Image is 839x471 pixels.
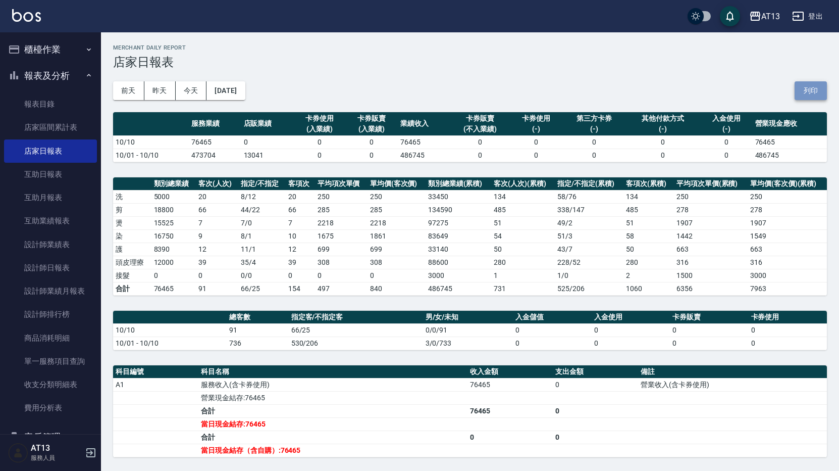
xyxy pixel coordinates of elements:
a: 收支分類明細表 [4,373,97,396]
td: 頭皮理療 [113,256,151,269]
td: 699 [368,243,426,256]
td: 剪 [113,203,151,216]
button: AT13 [745,6,784,27]
td: 51 [623,216,674,229]
td: 營業現金結存:76465 [198,391,467,404]
th: 指定客/不指定客 [289,311,423,324]
td: 250 [748,190,827,203]
td: 308 [315,256,368,269]
td: 91 [227,323,288,337]
td: 7 [286,216,315,229]
td: 1 [491,269,555,282]
td: 3/0/733 [423,337,513,350]
a: 設計師業績表 [4,233,97,256]
a: 互助業績報表 [4,209,97,232]
td: 2218 [315,216,368,229]
th: 科目名稱 [198,365,467,379]
td: 91 [196,282,238,295]
div: (入業績) [296,124,343,134]
td: 0 [151,269,196,282]
th: 入金使用 [592,311,670,324]
td: 合計 [198,404,467,417]
td: 13041 [241,149,294,162]
td: 1442 [674,229,748,243]
td: 486745 [426,282,492,295]
td: 250 [674,190,748,203]
div: 卡券使用 [513,113,560,124]
td: 39 [196,256,238,269]
td: 0 [592,323,670,337]
td: 0 [562,149,625,162]
td: 0 [626,149,700,162]
div: 其他付款方式 [628,113,698,124]
a: 互助月報表 [4,186,97,209]
td: 10/10 [113,135,189,149]
td: 0 [513,337,591,350]
td: 0 [315,269,368,282]
td: 285 [368,203,426,216]
td: 合計 [113,282,151,295]
td: 0 [450,149,510,162]
th: 入金儲值 [513,311,591,324]
a: 店家區間累計表 [4,116,97,139]
td: 11 / 1 [238,243,286,256]
td: 66/25 [289,323,423,337]
td: 54 [491,229,555,243]
a: 設計師業績月報表 [4,279,97,303]
td: 0 [749,323,827,337]
button: 櫃檯作業 [4,36,97,63]
th: 平均項次單價(累積) [674,177,748,191]
div: 卡券販賣 [453,113,508,124]
td: 530/206 [289,337,423,350]
td: 20 [196,190,238,203]
div: AT13 [761,10,780,23]
td: 76465 [189,135,241,149]
td: 50 [623,243,674,256]
td: 338 / 147 [555,203,623,216]
td: 合計 [198,431,467,444]
h3: 店家日報表 [113,55,827,69]
td: 76465 [753,135,827,149]
td: 0 [670,323,748,337]
td: 2 [623,269,674,282]
td: 15525 [151,216,196,229]
button: save [720,6,740,26]
td: 0 [700,135,753,149]
img: Logo [12,9,41,22]
td: 0 [196,269,238,282]
a: 設計師排行榜 [4,303,97,326]
td: 0 [241,135,294,149]
a: 單一服務項目查詢 [4,350,97,373]
td: 50 [491,243,555,256]
td: 473704 [189,149,241,162]
th: 客次(人次) [196,177,238,191]
th: 卡券販賣 [670,311,748,324]
td: 497 [315,282,368,295]
td: 134590 [426,203,492,216]
td: 12000 [151,256,196,269]
th: 服務業績 [189,112,241,136]
td: 當日現金結存:76465 [198,417,467,431]
td: 0 / 0 [238,269,286,282]
th: 客項次(累積) [623,177,674,191]
th: 客項次 [286,177,315,191]
td: 58 / 76 [555,190,623,203]
td: 43 / 7 [555,243,623,256]
td: 6356 [674,282,748,295]
td: 0 [293,149,346,162]
td: 0 [626,135,700,149]
td: 3000 [748,269,827,282]
td: A1 [113,378,198,391]
div: 第三方卡券 [565,113,623,124]
td: 1060 [623,282,674,295]
td: 44 / 22 [238,203,286,216]
td: 0 [513,323,591,337]
img: Person [8,443,28,463]
div: 入金使用 [703,113,750,124]
th: 卡券使用 [749,311,827,324]
td: 83649 [426,229,492,243]
td: 33450 [426,190,492,203]
td: 0 [670,337,748,350]
table: a dense table [113,365,827,457]
td: 58 [623,229,674,243]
